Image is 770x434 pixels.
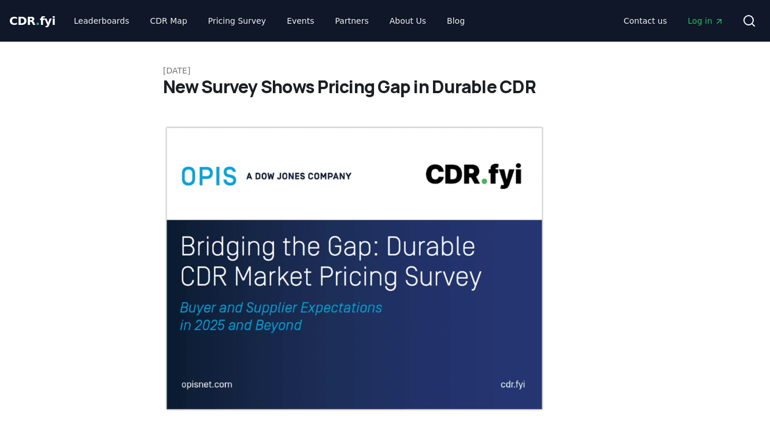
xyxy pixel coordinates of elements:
a: Contact us [614,10,676,31]
a: Partners [326,10,378,31]
nav: Main [614,10,733,31]
a: About Us [380,10,435,31]
a: Pricing Survey [199,10,275,31]
nav: Main [65,10,474,31]
a: CDR.fyi [9,13,55,29]
span: . [36,14,40,28]
h1: New Survey Shows Pricing Gap in Durable CDR [163,76,607,97]
img: blog post image [163,125,546,412]
a: Log in [679,10,733,31]
span: Log in [688,15,724,27]
a: Leaderboards [65,10,139,31]
a: Events [277,10,323,31]
p: [DATE] [163,65,607,76]
a: Blog [438,10,474,31]
a: CDR Map [141,10,197,31]
span: CDR fyi [9,14,55,28]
